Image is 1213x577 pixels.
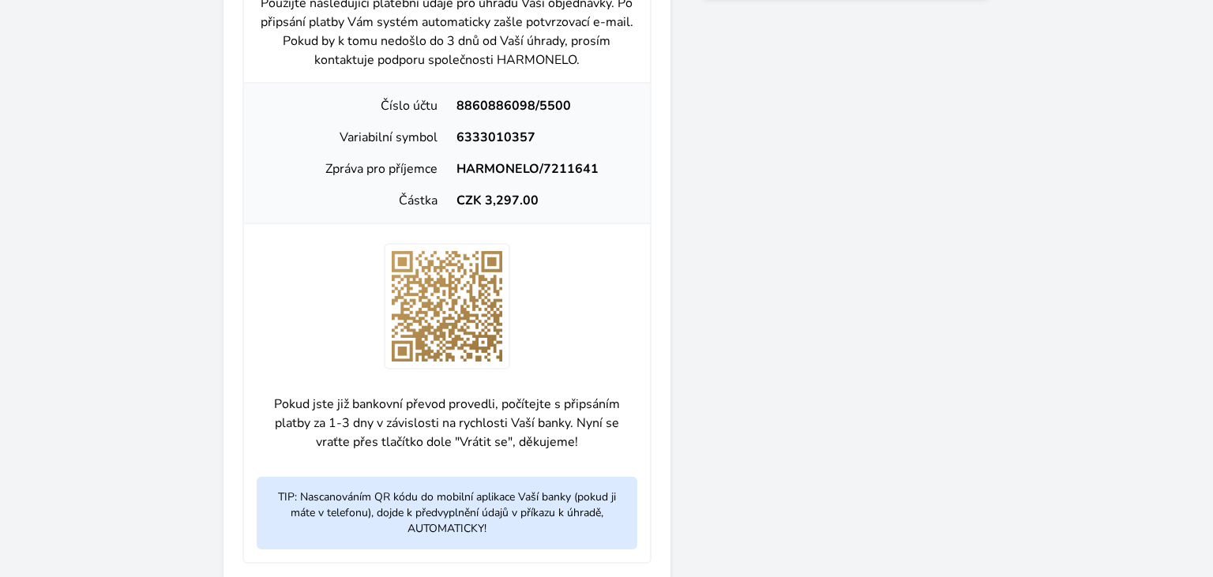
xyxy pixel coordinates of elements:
[257,128,447,147] div: Variabilní symbol
[384,243,510,369] img: AAAAAElFTkSuQmCC
[447,159,637,178] div: HARMONELO/7211641
[447,128,637,147] div: 6333010357
[257,382,637,464] p: Pokud jste již bankovní převod provedli, počítejte s připsáním platby za 1-3 dny v závislosti na ...
[257,191,447,210] div: Částka
[257,477,637,549] p: TIP: Nascanováním QR kódu do mobilní aplikace Vaší banky (pokud ji máte v telefonu), dojde k před...
[447,191,637,210] div: CZK 3,297.00
[257,96,447,115] div: Číslo účtu
[257,159,447,178] div: Zpráva pro příjemce
[447,96,637,115] div: 8860886098/5500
